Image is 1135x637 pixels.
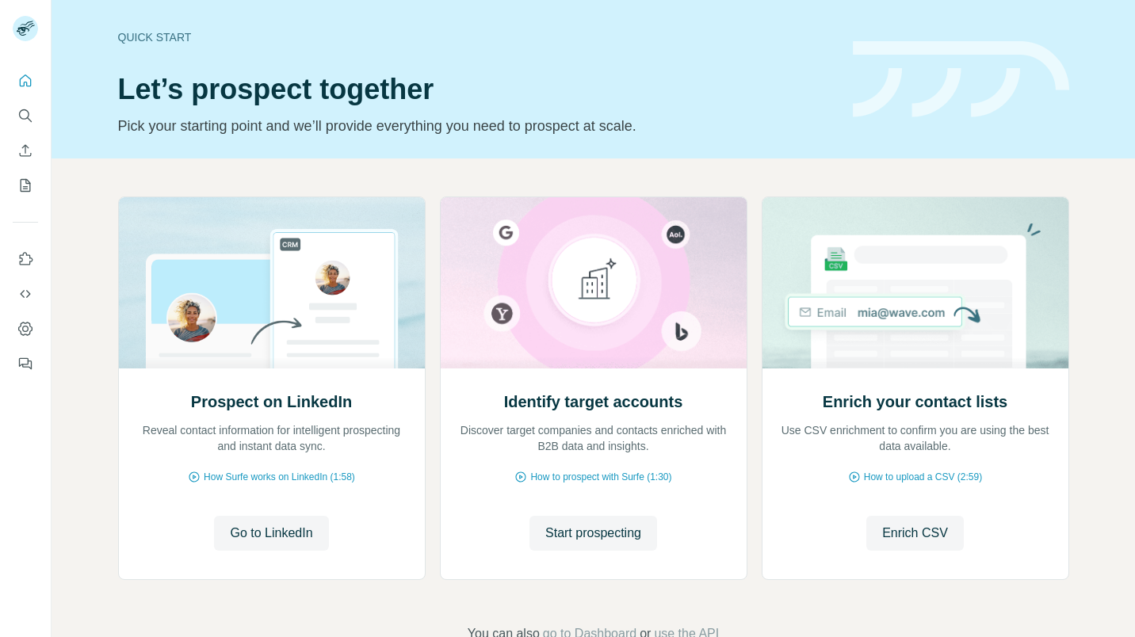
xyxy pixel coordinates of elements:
button: Use Surfe on LinkedIn [13,245,38,273]
button: Enrich CSV [866,516,964,551]
button: Use Surfe API [13,280,38,308]
button: Enrich CSV [13,136,38,165]
span: Go to LinkedIn [230,524,312,543]
button: Dashboard [13,315,38,343]
span: Enrich CSV [882,524,948,543]
button: My lists [13,171,38,200]
img: Enrich your contact lists [762,197,1069,368]
button: Start prospecting [529,516,657,551]
h2: Enrich your contact lists [823,391,1007,413]
span: How to upload a CSV (2:59) [864,470,982,484]
h1: Let’s prospect together [118,74,834,105]
p: Pick your starting point and we’ll provide everything you need to prospect at scale. [118,115,834,137]
div: Quick start [118,29,834,45]
img: Prospect on LinkedIn [118,197,426,368]
span: Start prospecting [545,524,641,543]
span: How to prospect with Surfe (1:30) [530,470,671,484]
h2: Prospect on LinkedIn [191,391,352,413]
p: Discover target companies and contacts enriched with B2B data and insights. [457,422,731,454]
button: Search [13,101,38,130]
button: Feedback [13,349,38,378]
img: Identify target accounts [440,197,747,368]
span: How Surfe works on LinkedIn (1:58) [204,470,355,484]
button: Go to LinkedIn [214,516,328,551]
button: Quick start [13,67,38,95]
img: banner [853,41,1069,118]
p: Use CSV enrichment to confirm you are using the best data available. [778,422,1053,454]
h2: Identify target accounts [504,391,683,413]
p: Reveal contact information for intelligent prospecting and instant data sync. [135,422,409,454]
